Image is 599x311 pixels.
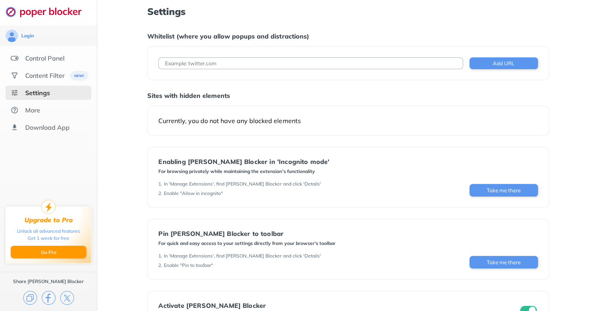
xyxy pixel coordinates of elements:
div: Content Filter [25,72,65,79]
div: Settings [25,89,50,97]
button: Take me there [469,184,538,197]
img: menuBanner.svg [69,71,89,81]
div: Upgrade to Pro [24,216,73,224]
div: Sites with hidden elements [147,92,549,99]
div: In 'Manage Extensions', find [PERSON_NAME] Blocker and click 'Details' [164,253,321,259]
div: Unlock all advanced features [17,228,80,235]
div: 2 . [158,262,162,269]
input: Example: twitter.com [158,57,463,69]
button: Take me there [469,256,538,269]
button: Go Pro [11,246,86,258]
div: For browsing privately while maintaining the extension's functionality [158,168,329,175]
div: Whitelist (where you allow popups and distractions) [147,32,549,40]
img: settings-selected.svg [11,89,19,97]
div: 1 . [158,181,162,187]
img: avatar.svg [6,29,18,42]
img: copy.svg [23,291,37,305]
div: Get 1 week for free [28,235,69,242]
div: Enable "Allow in incognito" [164,190,223,197]
div: Pin [PERSON_NAME] Blocker to toolbar [158,230,335,237]
div: Currently, you do not have any blocked elements [158,117,538,125]
img: x.svg [60,291,74,305]
div: More [25,106,40,114]
button: Add URL [469,57,538,69]
div: 1 . [158,253,162,259]
div: Control Panel [25,54,65,62]
img: upgrade-to-pro.svg [41,200,56,214]
img: logo-webpage.svg [6,6,90,17]
h1: Settings [147,6,549,17]
div: Login [21,33,34,39]
img: facebook.svg [42,291,56,305]
div: Share [PERSON_NAME] Blocker [13,278,84,285]
div: Enable "Pin to toolbar" [164,262,213,269]
div: For quick and easy access to your settings directly from your browser's toolbar [158,240,335,247]
div: Download App [25,123,70,131]
img: features.svg [11,54,19,62]
div: Enabling [PERSON_NAME] Blocker in 'Incognito mode' [158,158,329,165]
img: about.svg [11,106,19,114]
div: 2 . [158,190,162,197]
div: In 'Manage Extensions', find [PERSON_NAME] Blocker and click 'Details' [164,181,321,187]
img: social.svg [11,72,19,79]
div: Activate [PERSON_NAME] Blocker [158,302,266,309]
img: download-app.svg [11,123,19,131]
